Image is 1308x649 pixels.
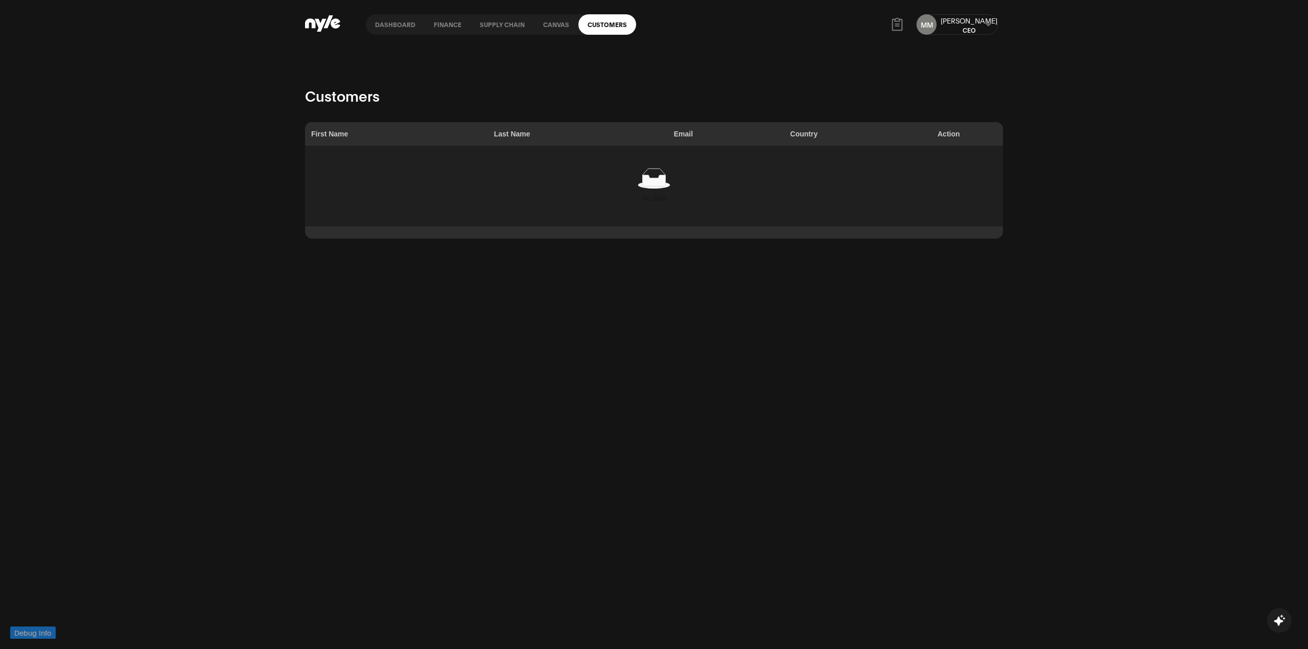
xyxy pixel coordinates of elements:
button: Debug Info [10,627,56,639]
th: Last Name [488,122,668,146]
a: Dashboard [366,14,425,35]
th: Action [931,122,1003,146]
div: [PERSON_NAME] [941,15,997,26]
th: Email [668,122,784,146]
span: Debug Info [14,627,52,638]
a: Supply chain [471,14,534,35]
th: First Name [305,122,488,146]
div: CEO [941,26,997,34]
a: Customers [578,14,636,35]
button: [PERSON_NAME]CEO [941,15,997,34]
button: MM [917,14,937,35]
a: Canvas [534,14,578,35]
div: No data [313,193,995,204]
a: finance [425,14,471,35]
th: Country [784,122,931,146]
h1: Customers [305,84,1003,107]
